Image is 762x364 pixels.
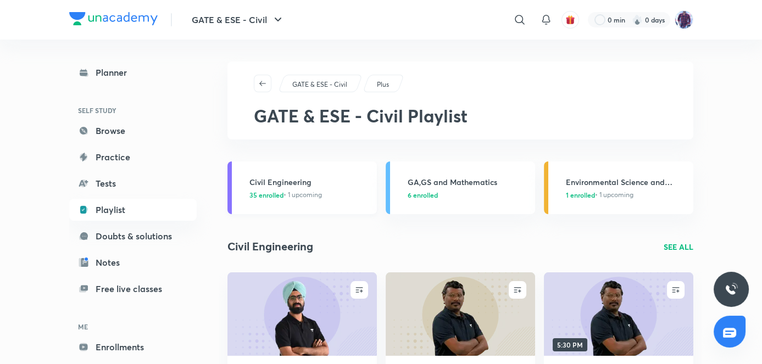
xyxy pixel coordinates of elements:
a: Browse [69,120,197,142]
a: new-thumbnail5:30 PM [544,272,693,356]
img: streak [632,14,643,25]
span: GATE & ESE - Civil Playlist [254,104,468,127]
a: Planner [69,61,197,83]
a: GA,GS and Mathematics6 enrolled [386,161,535,214]
a: Playlist [69,199,197,221]
a: Civil Engineering35 enrolled• 1 upcoming [227,161,377,214]
a: Notes [69,251,197,273]
h3: Environmental Science and Engineering [566,176,687,188]
a: Tests [69,172,197,194]
img: ttu [725,283,738,296]
a: GATE & ESE - Civil [290,80,349,89]
h2: Civil Engineering [227,238,313,255]
a: Environmental Science and Engineering1 enrolled• 1 upcoming [544,161,693,214]
h6: SELF STUDY [69,101,197,120]
span: 6 enrolled [408,190,438,200]
span: • 1 upcoming [249,190,322,200]
span: • 1 upcoming [566,190,633,200]
button: GATE & ESE - Civil [185,9,291,31]
a: Enrollments [69,336,197,358]
a: Practice [69,146,197,168]
h3: GA,GS and Mathematics [408,176,529,188]
h3: Civil Engineering [249,176,370,188]
a: new-thumbnail [386,272,535,356]
p: GATE & ESE - Civil [292,80,347,89]
img: Company Logo [69,12,158,25]
a: new-thumbnail [227,272,377,356]
a: Doubts & solutions [69,225,197,247]
a: Company Logo [69,12,158,28]
a: Plus [375,80,391,89]
a: Free live classes [69,278,197,300]
span: 35 enrolled [249,190,283,200]
span: 5:30 PM [553,338,587,351]
h6: ME [69,317,197,336]
p: Plus [377,80,389,89]
img: Tejasvi Upadhyay [675,10,693,29]
button: avatar [561,11,579,29]
img: new-thumbnail [226,271,378,356]
img: avatar [565,15,575,25]
a: SEE ALL [664,241,693,253]
img: new-thumbnail [384,271,536,356]
span: 1 enrolled [566,190,595,200]
img: new-thumbnail [542,271,694,356]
